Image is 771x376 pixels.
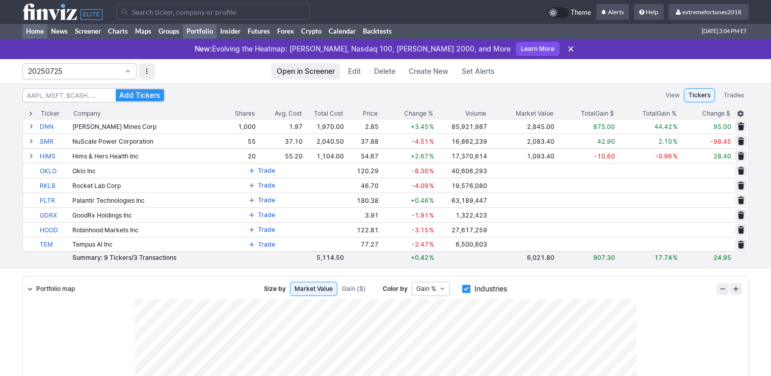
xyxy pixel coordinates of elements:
span: -1.91 [412,211,429,219]
span: 17.74 [654,254,672,261]
a: Help [634,4,663,20]
a: RKLB [40,178,70,193]
span: 24.95 [713,254,731,261]
a: Portfolio [183,23,217,39]
span: Market Value [295,284,333,294]
span: Summary: [72,254,176,261]
span: Size by [264,284,286,294]
span: -4.51 [412,138,429,145]
span: -0.96 [655,152,672,160]
span: Trade [258,195,275,205]
div: Total Cost [313,109,342,119]
span: Add Tickers [119,90,161,100]
button: Portfolio [22,63,137,79]
span: Theme [571,7,591,18]
span: +0.46 [411,197,429,204]
div: Gain $ [581,109,614,119]
span: -2.47 [412,240,429,248]
span: Gain ($) [342,284,366,294]
button: Trade [245,179,279,192]
span: Total [581,109,595,119]
span: Portfolio map [36,284,75,294]
span: Transactions [134,254,176,261]
div: Shares [235,109,255,119]
a: Futures [244,23,274,39]
a: Learn More [516,42,560,56]
a: Gain ($) [337,282,370,296]
a: HIMS [40,149,70,163]
td: 40,606,293 [435,163,488,178]
input: Search [116,4,310,20]
td: 1,104.00 [304,148,344,163]
div: GoodRx Holdings Inc [72,211,219,219]
span: New: [195,44,212,53]
span: Create New [409,66,448,76]
span: Trade [258,180,275,191]
a: Crypto [298,23,325,39]
a: SMR [40,134,70,148]
span: % [673,254,678,261]
div: Ticker [41,109,59,119]
span: 95.00 [713,123,731,130]
a: Calendar [325,23,359,39]
a: Groups [155,23,183,39]
p: Evolving the Heatmap: [PERSON_NAME], Nasdaq 100, [PERSON_NAME] 2000, and More [195,44,511,54]
td: 6,021.80 [488,252,555,263]
a: Edit [342,63,366,79]
td: 122.81 [344,222,380,237]
td: 46.70 [344,178,380,193]
span: % [429,197,434,204]
td: 180.38 [344,193,380,207]
td: 2,083.40 [488,133,555,148]
span: % [429,254,434,261]
span: % [429,152,434,160]
a: Market Value [290,282,337,296]
span: [DATE] 3:04 PM ET [702,23,747,39]
span: Set Alerts [462,66,495,76]
button: Add Tickers [116,89,164,101]
td: 55 [220,133,257,148]
span: Trade [258,166,275,176]
button: Trade [245,209,279,221]
label: Industries [462,282,507,296]
td: 6,500,603 [435,237,488,252]
a: OKLO [40,164,70,178]
td: 2,040.50 [304,133,344,148]
button: Trade [245,224,279,236]
a: Portfolio map [23,282,79,296]
div: [PERSON_NAME] Mines Corp [72,123,219,130]
a: Screener [71,23,104,39]
button: Delete [368,63,401,79]
a: Insider [217,23,244,39]
div: Gain % [643,109,677,119]
span: 9 [104,254,108,261]
td: 37.10 [257,133,304,148]
div: Company [73,109,101,119]
div: Robinhood Markets Inc [72,226,219,234]
td: 3.91 [344,207,380,222]
span: Tickers [104,254,131,261]
span: -3.15 [412,226,429,234]
a: Open in Screener [271,63,340,79]
span: 907.30 [593,254,615,261]
span: % [673,152,678,160]
span: +0.42 [411,254,429,261]
td: 85,921,987 [435,119,488,133]
div: Volume [465,109,486,119]
a: PLTR [40,193,70,207]
div: Oklo Inc [72,167,219,175]
span: +2.67 [411,152,429,160]
td: 77.27 [344,237,380,252]
span: 28.40 [713,152,731,160]
span: -8.30 [412,167,429,175]
td: 1,322,423 [435,207,488,222]
span: -4.09 [412,182,429,190]
span: -98.45 [710,138,731,145]
span: Total [643,109,657,119]
td: 1.97 [257,119,304,133]
span: Gain % [416,284,436,294]
div: Avg. Cost [275,109,302,119]
a: Set Alerts [456,63,500,79]
td: 2.85 [344,119,380,133]
td: 20 [220,148,257,163]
